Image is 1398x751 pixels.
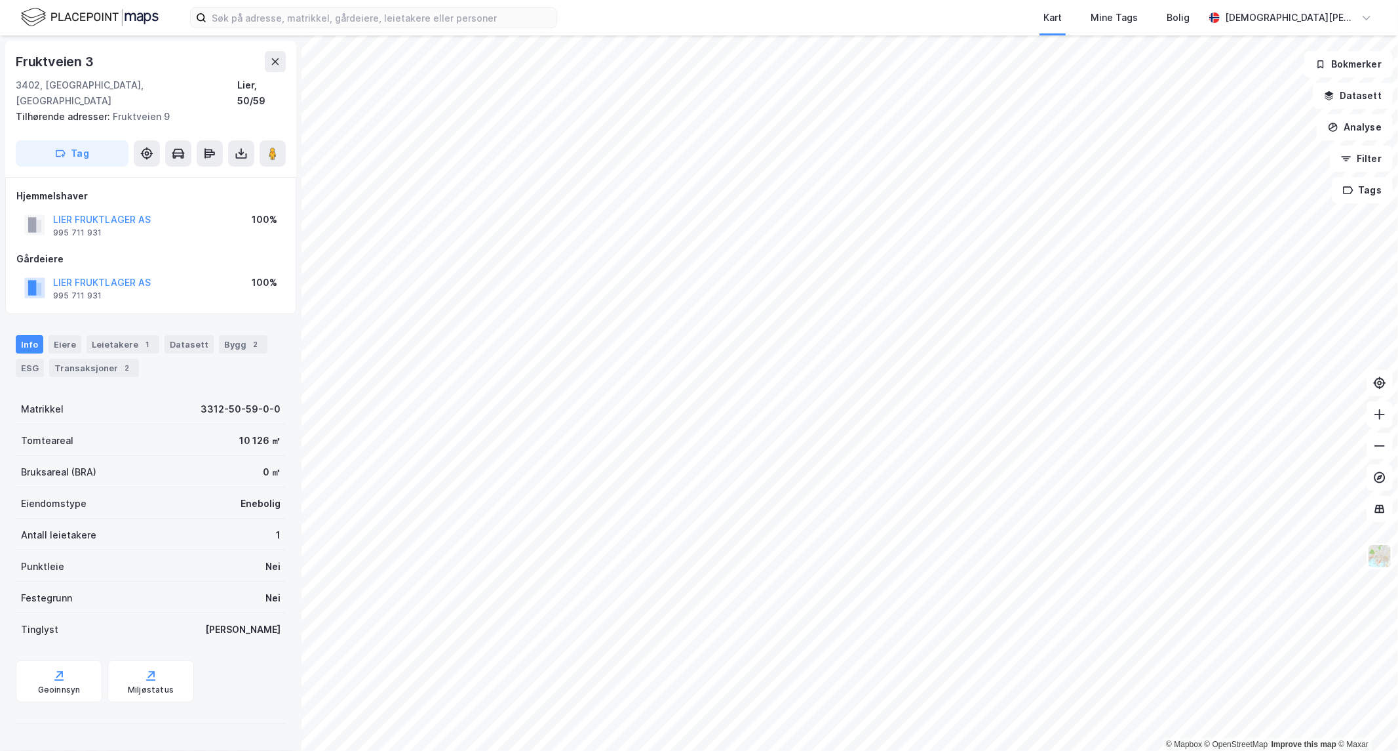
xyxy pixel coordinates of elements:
div: Fruktveien 9 [16,109,275,125]
div: 1 [276,527,281,543]
div: Tomteareal [21,433,73,449]
div: Gårdeiere [16,251,285,267]
div: 10 126 ㎡ [239,433,281,449]
div: Kart [1043,10,1062,26]
div: 995 711 931 [53,291,102,301]
div: Matrikkel [21,401,64,417]
img: Z [1367,544,1392,569]
div: 3312-50-59-0-0 [201,401,281,417]
a: Mapbox [1166,740,1202,749]
input: Søk på adresse, matrikkel, gårdeiere, leietakere eller personer [206,8,556,28]
div: 2 [121,361,134,375]
div: Tinglyst [21,622,58,638]
div: Bygg [219,335,267,354]
button: Tag [16,140,128,167]
iframe: Chat Widget [1332,688,1398,751]
div: Hjemmelshaver [16,188,285,204]
div: Nei [265,590,281,606]
a: OpenStreetMap [1205,740,1268,749]
div: Eiere [49,335,81,354]
div: 995 711 931 [53,228,102,238]
div: 3402, [GEOGRAPHIC_DATA], [GEOGRAPHIC_DATA] [16,77,237,109]
div: Festegrunn [21,590,72,606]
a: Improve this map [1272,740,1336,749]
div: 100% [252,212,277,228]
div: Mine Tags [1091,10,1138,26]
div: Lier, 50/59 [237,77,286,109]
div: [DEMOGRAPHIC_DATA][PERSON_NAME] [1225,10,1356,26]
div: Enebolig [241,496,281,512]
div: Kontrollprogram for chat [1332,688,1398,751]
span: Tilhørende adresser: [16,111,113,122]
button: Datasett [1313,83,1393,109]
div: Info [16,335,43,354]
div: Miljøstatus [128,685,174,695]
div: Eiendomstype [21,496,87,512]
button: Tags [1332,177,1393,203]
div: Transaksjoner [49,359,139,377]
button: Bokmerker [1304,51,1393,77]
button: Filter [1330,146,1393,172]
div: Datasett [165,335,214,354]
div: 0 ㎡ [263,464,281,480]
button: Analyse [1317,114,1393,140]
div: Nei [265,559,281,575]
div: 2 [249,338,262,351]
div: Bolig [1167,10,1190,26]
div: Antall leietakere [21,527,96,543]
img: logo.f888ab2527a4732fd821a326f86c7f29.svg [21,6,159,29]
div: Leietakere [87,335,159,354]
div: Bruksareal (BRA) [21,464,96,480]
div: [PERSON_NAME] [205,622,281,638]
div: Geoinnsyn [38,685,81,695]
div: Punktleie [21,559,64,575]
div: Fruktveien 3 [16,51,96,72]
div: 100% [252,275,277,291]
div: 1 [141,338,154,351]
div: ESG [16,359,44,377]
